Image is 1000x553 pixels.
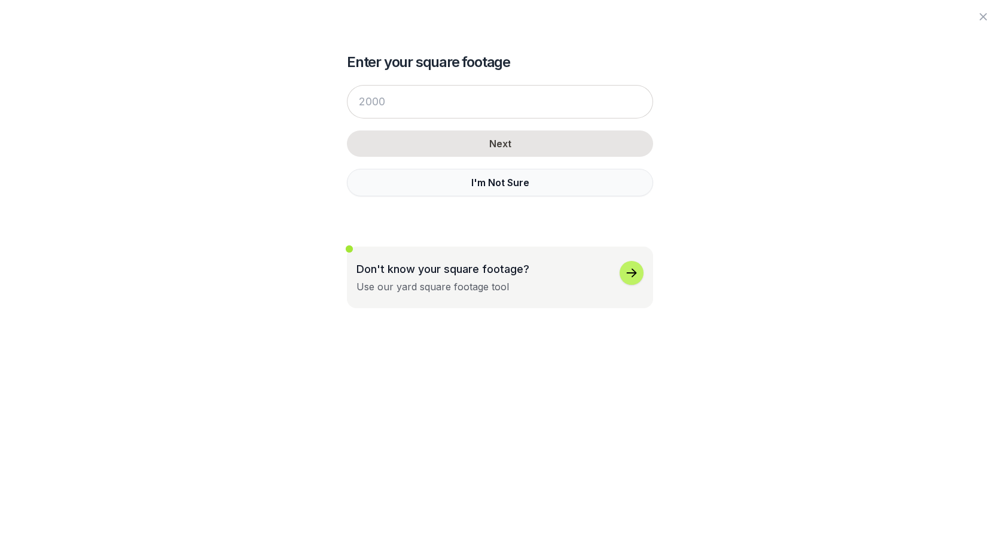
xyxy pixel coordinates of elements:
[347,85,653,118] input: 2000
[356,261,529,277] p: Don't know your square footage?
[356,279,509,294] div: Use our yard square footage tool
[347,169,653,196] button: I'm Not Sure
[347,53,653,72] h2: Enter your square footage
[347,130,653,157] button: Next
[347,247,653,308] button: Don't know your square footage?Use our yard square footage tool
